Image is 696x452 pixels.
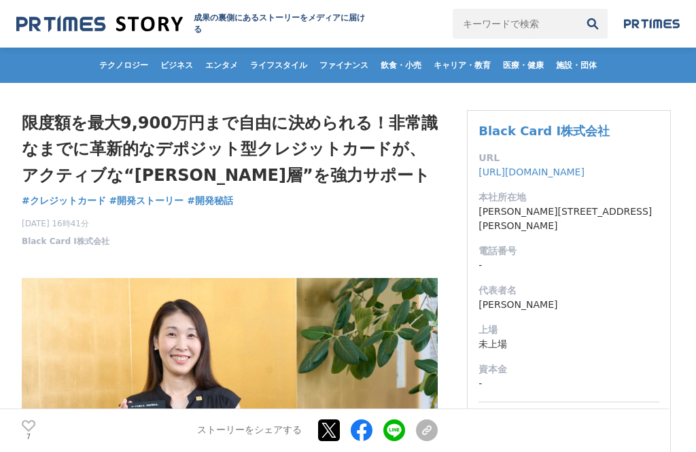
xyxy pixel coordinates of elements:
span: テクノロジー [94,60,154,71]
span: 飲食・小売 [375,60,427,71]
a: キャリア・教育 [428,48,496,83]
span: エンタメ [200,60,243,71]
a: ビジネス [155,48,198,83]
dd: - [478,377,659,391]
a: 医療・健康 [498,48,549,83]
img: prtimes [624,18,680,29]
a: #開発ストーリー [109,194,184,208]
a: [URL][DOMAIN_NAME] [478,167,585,177]
span: ビジネス [155,60,198,71]
span: #開発秘話 [187,194,233,207]
a: テクノロジー [94,48,154,83]
a: ライフスタイル [245,48,313,83]
a: ファイナンス [314,48,374,83]
a: #開発秘話 [187,194,233,208]
dt: URL [478,151,659,165]
span: [DATE] 16時41分 [22,218,109,230]
p: 7 [22,434,35,440]
span: 医療・健康 [498,60,549,71]
a: 成果の裏側にあるストーリーをメディアに届ける 成果の裏側にあるストーリーをメディアに届ける [16,12,371,35]
span: #開発ストーリー [109,194,184,207]
a: Black Card Ⅰ株式会社 [478,124,610,138]
span: 施設・団体 [551,60,602,71]
dd: [PERSON_NAME][STREET_ADDRESS][PERSON_NAME] [478,205,659,233]
dt: 電話番号 [478,244,659,258]
p: ストーリーをシェアする [197,425,302,437]
button: 検索 [578,9,608,39]
a: 飲食・小売 [375,48,427,83]
a: #クレジットカード [22,194,106,208]
dt: 本社所在地 [478,190,659,205]
dt: 代表者名 [478,283,659,298]
dd: [PERSON_NAME] [478,298,659,312]
span: キャリア・教育 [428,60,496,71]
h1: 限度額を最大9,900万円まで自由に決められる！非常識なまでに革新的なデポジット型クレジットカードが、アクティブな“[PERSON_NAME]層”を強力サポート [22,110,438,188]
dt: 資本金 [478,362,659,377]
img: 成果の裏側にあるストーリーをメディアに届ける [16,15,183,33]
a: エンタメ [200,48,243,83]
a: Black Card Ⅰ株式会社 [22,235,109,247]
input: キーワードで検索 [453,9,578,39]
span: ライフスタイル [245,60,313,71]
span: ファイナンス [314,60,374,71]
span: #クレジットカード [22,194,106,207]
h2: 成果の裏側にあるストーリーをメディアに届ける [194,12,371,35]
dt: 上場 [478,323,659,337]
dd: - [478,258,659,273]
dd: 未上場 [478,337,659,351]
a: 施設・団体 [551,48,602,83]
